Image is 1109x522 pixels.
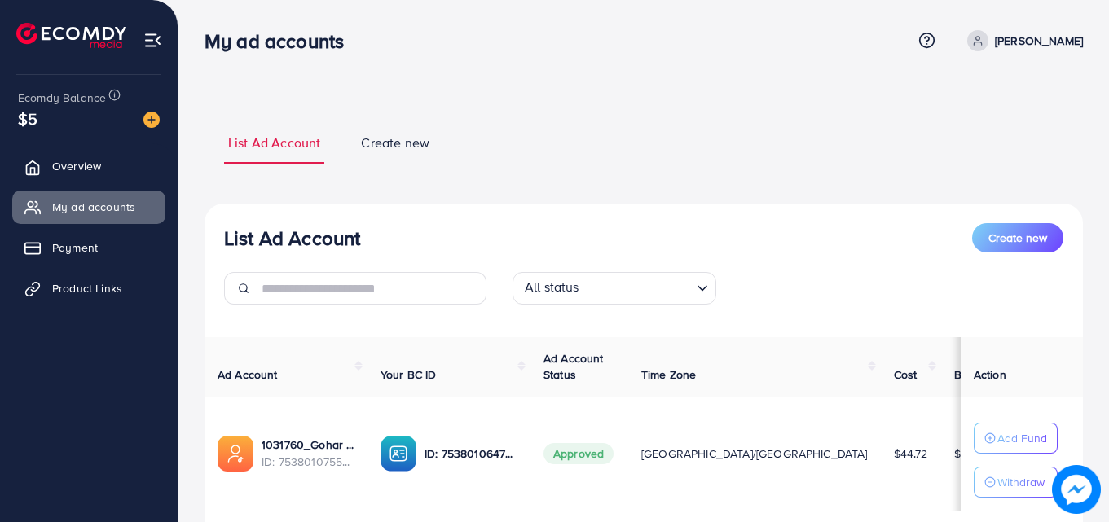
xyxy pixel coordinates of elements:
span: $44.72 [894,445,928,462]
a: 1031760_Gohar enterprises_1755079930946 [262,436,354,453]
span: Action [974,366,1006,383]
a: [PERSON_NAME] [961,30,1083,51]
input: Search for option [584,275,690,300]
p: [PERSON_NAME] [995,31,1083,50]
img: image [1052,465,1101,514]
span: Ecomdy Balance [18,90,106,106]
span: Ad Account [218,366,278,383]
span: Cost [894,366,918,383]
span: Approved [543,443,614,464]
span: Payment [52,239,98,256]
img: logo [16,23,126,48]
h3: List Ad Account [224,226,360,250]
span: My ad accounts [52,199,135,215]
button: Create new [972,223,1063,252]
span: [GEOGRAPHIC_DATA]/[GEOGRAPHIC_DATA] [641,445,868,462]
div: Search for option [513,272,716,305]
img: ic-ba-acc.ded83a64.svg [381,436,416,472]
p: ID: 7538010647703846913 [425,444,517,463]
span: Ad Account Status [543,350,604,383]
span: Time Zone [641,366,696,383]
img: image [143,112,160,128]
span: Create new [988,230,1047,246]
button: Withdraw [974,467,1058,498]
p: Withdraw [997,472,1045,492]
h3: My ad accounts [205,29,357,53]
span: All status [521,274,583,300]
img: menu [143,31,162,50]
a: Overview [12,150,165,182]
span: Overview [52,158,101,174]
span: Your BC ID [381,366,437,383]
span: Product Links [52,280,122,296]
button: Add Fund [974,423,1058,454]
p: Add Fund [997,428,1047,448]
img: ic-ads-acc.e4c84228.svg [218,436,253,472]
span: $5 [18,107,37,130]
span: ID: 7538010755361046545 [262,454,354,470]
a: My ad accounts [12,191,165,223]
a: Payment [12,231,165,264]
div: <span class='underline'>1031760_Gohar enterprises_1755079930946</span></br>7538010755361046545 [262,436,354,470]
a: Product Links [12,272,165,305]
span: List Ad Account [228,134,320,152]
span: Create new [361,134,429,152]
